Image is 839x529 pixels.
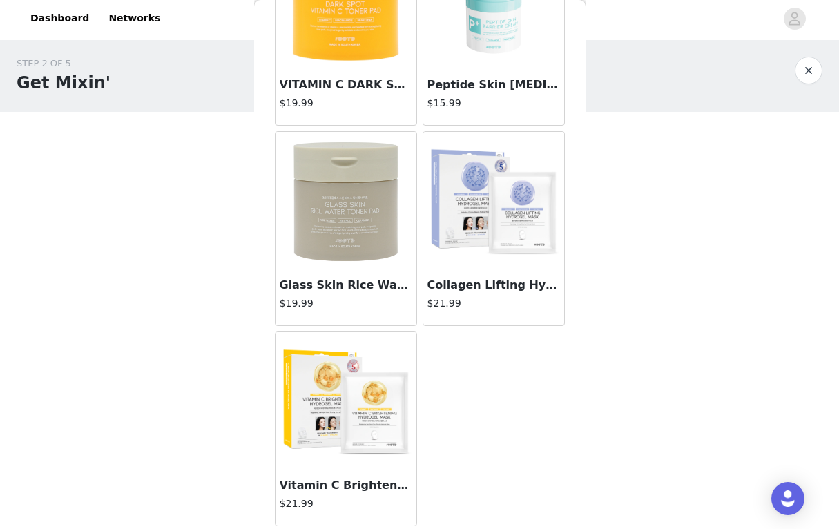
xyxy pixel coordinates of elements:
[280,296,412,311] h4: $19.99
[100,3,168,34] a: Networks
[771,482,804,515] div: Open Intercom Messenger
[280,477,412,494] h3: Vitamin C Brightening Hydrogel Mask (5pcs)
[280,77,412,93] h3: VITAMIN C DARK SPOT TONER PAD (70pads)
[425,132,563,270] img: Collagen Lifting Hydrogel Mask (5pcs)
[427,77,560,93] h3: Peptide Skin [MEDICAL_DATA] 50ml
[277,332,415,470] img: Vitamin C Brightening Hydrogel Mask (5pcs)
[280,497,412,511] h4: $21.99
[427,96,560,110] h4: $15.99
[277,132,415,270] img: Glass Skin Rice Water Toner Pad (70pads)
[22,3,97,34] a: Dashboard
[280,96,412,110] h4: $19.99
[427,277,560,294] h3: Collagen Lifting Hydrogel Mask (5pcs)
[280,277,412,294] h3: Glass Skin Rice Water Toner Pad (70pads)
[427,296,560,311] h4: $21.99
[17,70,110,95] h1: Get Mixin'
[788,8,801,30] div: avatar
[17,57,110,70] div: STEP 2 OF 5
